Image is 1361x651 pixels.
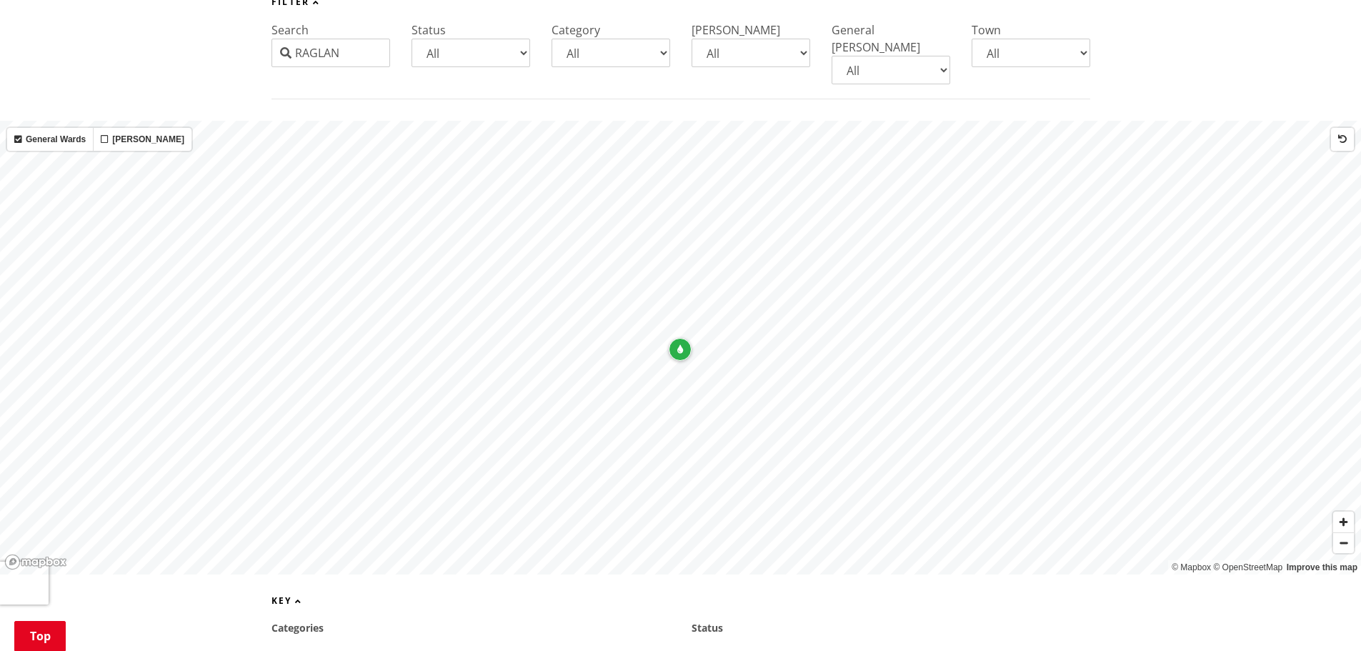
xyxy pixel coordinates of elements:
[1295,591,1347,642] iframe: Messenger Launcher
[271,620,670,635] div: Categories
[1333,512,1354,532] button: Zoom in
[692,22,780,38] label: [PERSON_NAME]
[832,22,920,55] label: General [PERSON_NAME]
[669,338,692,361] div: Map marker
[1333,533,1354,553] span: Zoom out
[692,620,1090,635] div: Status
[1287,562,1357,572] a: Improve this map
[552,22,600,38] label: Category
[271,22,309,38] label: Search
[1213,562,1282,572] a: OpenStreetMap
[1333,532,1354,553] button: Zoom out
[14,621,66,651] a: Top
[1172,562,1211,572] a: Mapbox
[412,22,446,38] label: Status
[4,554,67,570] a: Mapbox homepage
[271,39,390,67] input: Start typing...
[7,128,93,151] label: General Wards
[271,596,303,606] button: Key
[1331,128,1354,151] button: Reset
[972,22,1001,38] label: Town
[93,128,191,151] label: [PERSON_NAME]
